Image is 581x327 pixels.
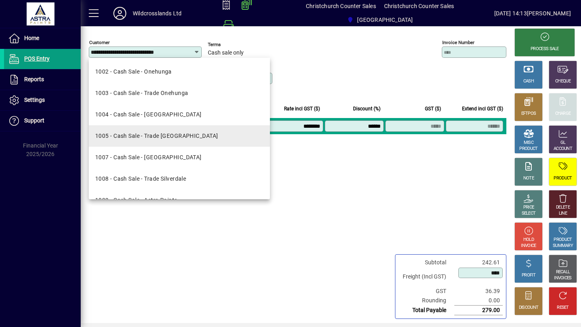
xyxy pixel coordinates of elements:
td: GST [399,287,454,296]
span: Discount (%) [353,104,380,113]
div: PROFIT [522,272,535,278]
div: PROCESS SALE [531,46,559,52]
a: Reports [4,70,81,90]
span: Extend incl GST ($) [462,104,503,113]
div: ACCOUNT [554,146,572,152]
div: SUMMARY [553,243,573,249]
span: [GEOGRAPHIC_DATA] [357,13,413,26]
mat-option: 1007 - Cash Sale - Silverdale [89,147,270,168]
div: DELETE [556,205,570,211]
div: PRODUCT [554,175,572,181]
td: 36.39 [454,287,503,296]
div: HOLD [523,237,534,243]
a: Support [4,111,81,131]
div: INVOICE [521,243,536,249]
td: Freight (Incl GST) [399,267,454,287]
div: DISCOUNT [519,305,538,311]
div: LINE [559,211,567,217]
div: PRODUCT [519,146,537,152]
mat-option: 1009 - Cash Sale - Astra Paints [89,190,270,211]
span: Rate incl GST ($) [284,104,320,113]
mat-label: Invoice number [442,40,474,45]
td: 279.00 [454,306,503,315]
span: [DATE] 14:13 [494,7,527,20]
mat-option: 1005 - Cash Sale - Trade Christchurch [89,125,270,147]
td: 0.00 [454,296,503,306]
span: Reports [24,76,44,82]
td: Rounding [399,296,454,306]
div: 1005 - Cash Sale - Trade [GEOGRAPHIC_DATA] [95,132,218,140]
div: NOTE [523,175,534,181]
div: 1007 - Cash Sale - [GEOGRAPHIC_DATA] [95,153,202,162]
div: 1009 - Cash Sale - Astra Paints [95,196,178,205]
span: Support [24,117,44,124]
span: GST ($) [425,104,441,113]
div: 1008 - Cash Sale - Trade Silverdale [95,175,186,183]
mat-option: 1003 - Cash Sale - Trade Onehunga [89,82,270,104]
mat-option: 1004 - Cash Sale - Christchurch [89,104,270,125]
div: INVOICES [554,275,571,281]
div: RESET [557,305,569,311]
div: [PERSON_NAME] [527,7,571,20]
span: Christchurch [344,13,416,27]
div: CASH [523,78,534,84]
div: CHEQUE [555,78,571,84]
span: Cash sale only [208,50,244,56]
span: Terms [208,42,256,47]
div: MISC [524,140,533,146]
div: PRODUCT [554,237,572,243]
a: Settings [4,90,81,110]
button: Profile [107,6,133,21]
span: Settings [24,97,45,103]
div: 1002 - Cash Sale - Onehunga [95,68,172,76]
mat-option: 1002 - Cash Sale - Onehunga [89,61,270,82]
div: SELECT [522,211,536,217]
a: Home [4,28,81,49]
div: 1004 - Cash Sale - [GEOGRAPHIC_DATA] [95,110,202,119]
div: GL [560,140,566,146]
div: PRICE [523,205,534,211]
div: CHARGE [555,111,571,117]
span: POS Entry [24,55,50,62]
div: Wildcrosslands Ltd [133,7,182,20]
mat-label: Customer [89,40,110,45]
td: Total Payable [399,306,454,315]
span: Home [24,35,39,41]
mat-option: 1008 - Cash Sale - Trade Silverdale [89,168,270,190]
div: EFTPOS [521,111,536,117]
div: RECALL [556,269,570,275]
td: Subtotal [399,258,454,267]
td: 242.61 [454,258,503,267]
div: 1003 - Cash Sale - Trade Onehunga [95,89,188,97]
